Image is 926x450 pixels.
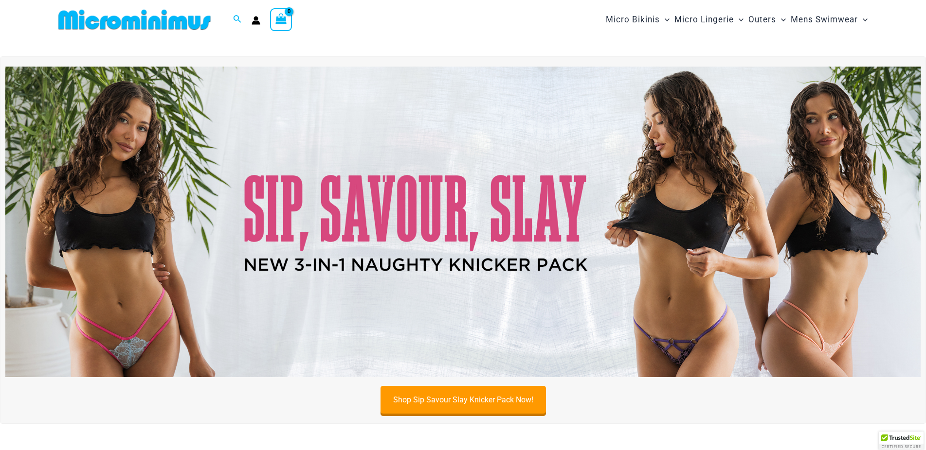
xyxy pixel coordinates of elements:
span: Mens Swimwear [791,7,858,32]
a: OutersMenu ToggleMenu Toggle [746,5,788,35]
img: Sip Savour Slay Knicker Pack [5,67,921,377]
span: Micro Bikinis [606,7,660,32]
img: MM SHOP LOGO FLAT [54,9,215,31]
nav: Site Navigation [602,3,872,36]
a: Shop Sip Savour Slay Knicker Pack Now! [381,386,546,414]
a: Mens SwimwearMenu ToggleMenu Toggle [788,5,870,35]
a: Micro LingerieMenu ToggleMenu Toggle [672,5,746,35]
a: Micro BikinisMenu ToggleMenu Toggle [603,5,672,35]
span: Menu Toggle [734,7,744,32]
span: Outers [748,7,776,32]
a: Account icon link [252,16,260,25]
span: Menu Toggle [858,7,868,32]
a: Search icon link [233,14,242,26]
div: TrustedSite Certified [879,432,924,450]
span: Menu Toggle [660,7,670,32]
span: Micro Lingerie [674,7,734,32]
a: View Shopping Cart, empty [270,8,292,31]
span: Menu Toggle [776,7,786,32]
